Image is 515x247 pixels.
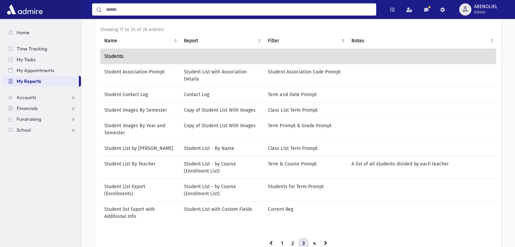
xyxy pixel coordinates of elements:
td: Copy of Student List With Images [180,118,264,140]
td: Student Association Code Prompt [264,64,347,87]
span: Time Tracking [17,46,47,52]
a: School [3,125,81,135]
td: Student List By Teacher [100,156,180,179]
a: Home [3,27,81,38]
td: Term and Date Prompt [264,87,347,102]
td: Student List by [PERSON_NAME] [100,140,180,156]
th: Filter : activate to sort column ascending [264,33,347,49]
span: Accounts [17,94,36,100]
td: Students for Term Prompt [264,179,347,201]
th: Notes : activate to sort column ascending [347,33,496,49]
td: Copy of Student List With Images [180,102,264,118]
td: Class List Term Prompt [264,102,347,118]
span: My Appointments [17,67,54,73]
span: Home [17,29,29,36]
div: Showing 17 to 24 of 26 entries [100,26,496,33]
th: Report: activate to sort column ascending [180,33,264,49]
td: Student List Export (Enrollments) [100,179,180,201]
td: Student List with Custom Fields [180,201,264,224]
span: My Reports [17,78,41,84]
td: A list of all students divided by each teacher [347,156,496,179]
td: Students [100,48,496,64]
td: Student Contact Log [100,87,180,102]
span: Fundraising [17,116,41,122]
td: Term Prompt & Grade Prompt [264,118,347,140]
a: Financials [3,103,81,114]
th: Name: activate to sort column ascending [100,33,180,49]
td: Student List - by Course (Enrollment List) [180,179,264,201]
td: Student list Export with Additional Info [100,201,180,224]
a: My Appointments [3,65,81,76]
img: AdmirePro [5,3,44,16]
a: My Reports [3,76,79,87]
td: Class List Term Prompt [264,140,347,156]
span: Financials [17,105,38,111]
a: My Tasks [3,54,81,65]
a: Fundraising [3,114,81,125]
a: Accounts [3,92,81,103]
span: My Tasks [17,57,36,63]
td: Student Images By Semester [100,102,180,118]
input: Search [102,3,376,16]
span: Admin [474,9,497,15]
td: Student List - By Name [180,140,264,156]
a: Time Tracking [3,43,81,54]
td: Contact Log [180,87,264,102]
span: ABENOLIEL [474,4,497,9]
td: Term & Course Prompt [264,156,347,179]
td: Student List - by Course (Enrollment List) [180,156,264,179]
span: School [17,127,31,133]
td: Student Association Prompt [100,64,180,87]
td: Student List with Association Details [180,64,264,87]
td: Current Reg [264,201,347,224]
td: Student Images By Year and Semester [100,118,180,140]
